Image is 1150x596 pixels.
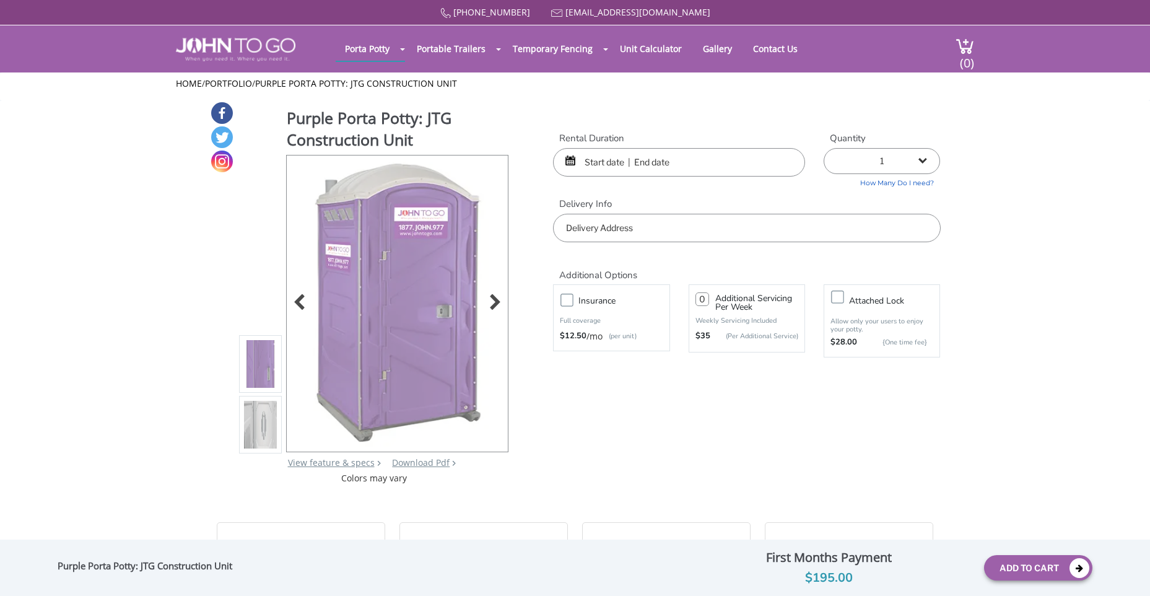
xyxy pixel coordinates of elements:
a: Gallery [694,37,741,61]
label: Quantity [824,132,940,145]
span: (0) [959,45,974,71]
div: /mo [560,330,663,343]
a: Portable Trailers [407,37,495,61]
img: Product [244,279,277,571]
h1: Purple Porta Potty: JTG Construction Unit [287,107,510,154]
a: [EMAIL_ADDRESS][DOMAIN_NAME] [565,6,710,18]
img: Call [440,8,451,19]
h2: Additional Options [553,255,940,281]
a: Contact Us [744,37,807,61]
a: Porta Potty [336,37,399,61]
h3: Insurance [578,293,675,309]
a: Download Pdf [392,457,450,468]
button: Add To Cart [984,555,1092,581]
strong: $28.00 [830,336,857,349]
a: How Many Do I need? [824,174,940,188]
h3: Attached lock [849,293,946,309]
img: right arrow icon [377,460,381,466]
div: Purple Porta Potty: JTG Construction Unit [58,560,238,576]
a: Unit Calculator [611,37,691,61]
a: Portfolio [205,77,252,89]
input: Delivery Address [553,214,940,242]
input: Start date | End date [553,148,805,177]
label: Rental Duration [553,132,805,145]
a: Instagram [211,151,233,172]
ul: / / [176,77,974,90]
p: Full coverage [560,315,663,327]
div: Colors may vary [239,472,510,484]
a: View feature & specs [288,457,375,468]
a: Home [176,77,202,89]
div: First Months Payment [683,547,975,568]
img: chevron.png [452,460,456,466]
img: JOHN to go [176,38,295,61]
a: Purple Porta Potty: JTG Construction Unit [255,77,457,89]
a: Twitter [211,126,233,148]
p: Allow only your users to enjoy your potty. [830,317,933,333]
a: [PHONE_NUMBER] [453,6,530,18]
div: $195.00 [683,568,975,588]
label: Delivery Info [553,198,940,211]
p: {One time fee} [863,336,927,349]
p: (per unit) [603,330,637,343]
a: Facebook [211,102,233,124]
h3: Additional Servicing Per Week [715,294,798,312]
img: Product [303,156,491,447]
input: 0 [695,292,709,306]
img: Product [244,218,277,510]
p: Weekly Servicing Included [695,316,798,325]
img: cart a [956,38,974,55]
p: (Per Additional Service) [710,331,798,341]
a: Temporary Fencing [503,37,602,61]
strong: $12.50 [560,330,586,343]
img: Mail [551,9,563,17]
strong: $35 [695,330,710,343]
